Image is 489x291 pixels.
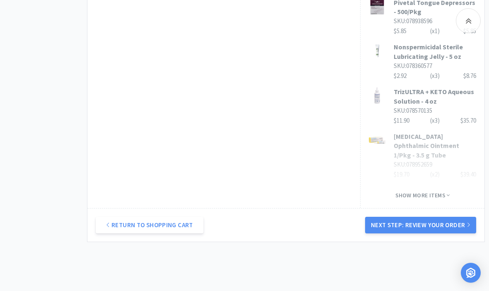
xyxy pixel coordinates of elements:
[395,192,450,199] span: Show more items
[394,107,432,114] span: SKU: 078570135
[394,71,476,81] div: $2.92
[463,71,476,81] div: $8.76
[369,87,385,104] img: 37926a2da27a4ebe972e42ff621e13f6_76234.jpeg
[369,42,385,59] img: 7ae69a5c30494c588c650a3ce499cec9_81809.jpeg
[394,87,476,106] h3: TrizULTRA + KETO Aqueous Solution - 4 oz
[430,71,440,81] div: (x 3 )
[394,42,476,61] h3: Nonspermicidal Sterile Lubricating Jelly - 5 oz
[365,217,476,233] button: Next Step: Review Your Order
[96,217,203,233] a: Return to Shopping Cart
[461,263,481,283] div: Open Intercom Messenger
[394,116,476,126] div: $11.90
[430,116,440,126] div: (x 3 )
[460,116,476,126] div: $35.70
[394,17,432,25] span: SKU: 078938596
[430,26,440,36] div: (x 1 )
[394,62,432,70] span: SKU: 078360577
[394,26,476,36] div: $5.85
